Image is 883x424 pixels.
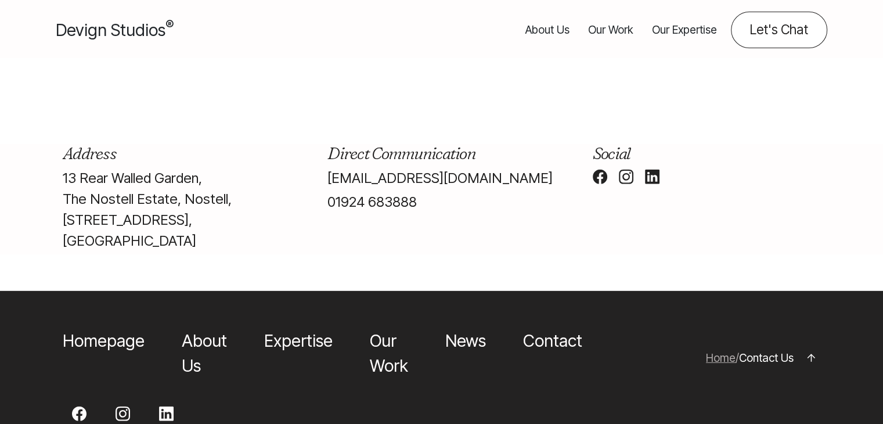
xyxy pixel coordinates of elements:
[525,12,570,48] a: About Us
[731,12,827,48] a: Contact us about your project
[56,20,174,40] span: Devign Studios
[165,17,174,33] sup: ®
[588,12,633,48] a: Our Work
[652,12,717,48] a: Our Expertise
[56,17,174,42] a: Devign Studios® Homepage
